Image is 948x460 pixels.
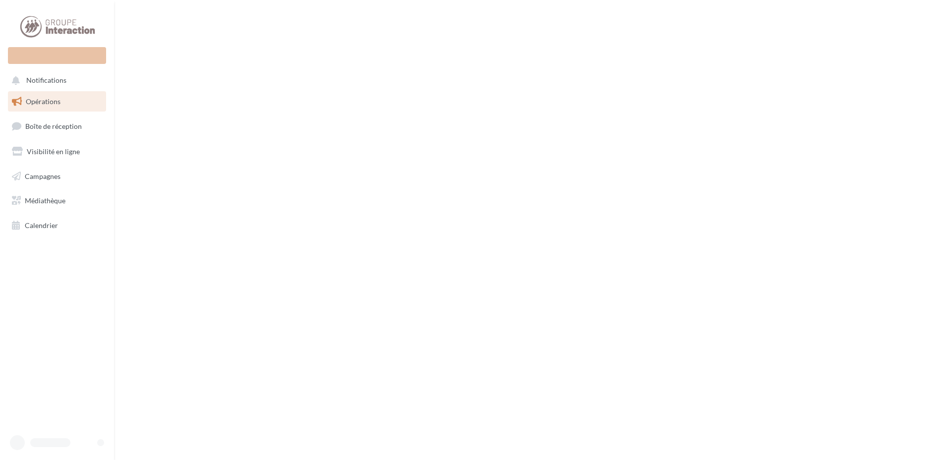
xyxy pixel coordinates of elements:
[25,122,82,130] span: Boîte de réception
[27,147,80,156] span: Visibilité en ligne
[6,141,108,162] a: Visibilité en ligne
[25,196,65,205] span: Médiathèque
[6,166,108,187] a: Campagnes
[26,97,60,106] span: Opérations
[25,172,60,180] span: Campagnes
[6,215,108,236] a: Calendrier
[8,47,106,64] div: Nouvelle campagne
[6,190,108,211] a: Médiathèque
[6,91,108,112] a: Opérations
[6,115,108,137] a: Boîte de réception
[26,76,66,85] span: Notifications
[25,221,58,230] span: Calendrier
